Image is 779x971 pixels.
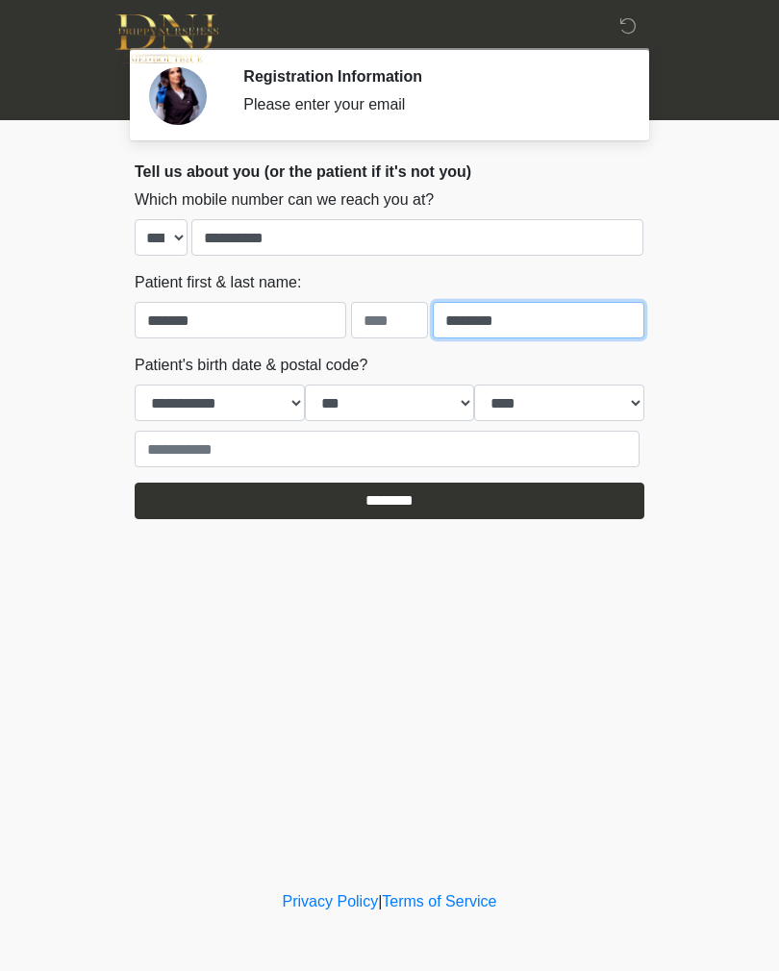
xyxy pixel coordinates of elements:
[382,893,496,909] a: Terms of Service
[135,271,301,294] label: Patient first & last name:
[243,93,616,116] div: Please enter your email
[378,893,382,909] a: |
[149,67,207,125] img: Agent Avatar
[135,354,367,377] label: Patient's birth date & postal code?
[115,14,218,63] img: DNJ Med Boutique Logo
[135,188,434,212] label: Which mobile number can we reach you at?
[135,162,644,181] h2: Tell us about you (or the patient if it's not you)
[283,893,379,909] a: Privacy Policy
